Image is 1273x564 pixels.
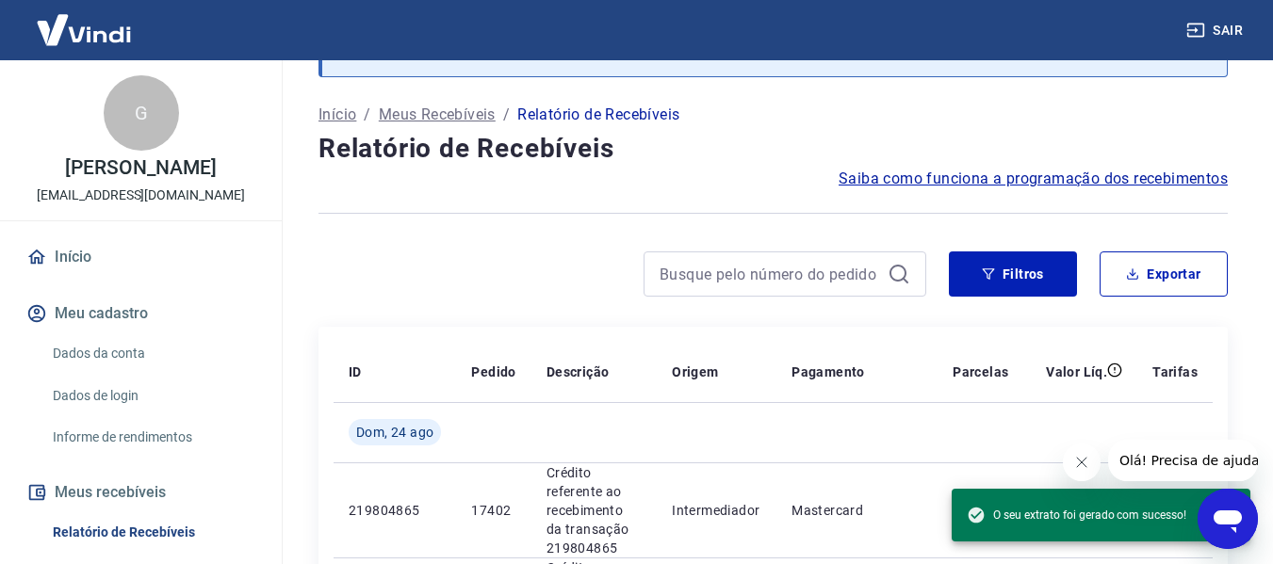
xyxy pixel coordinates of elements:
p: Relatório de Recebíveis [517,104,679,126]
a: Informe de rendimentos [45,418,259,457]
a: Saiba como funciona a programação dos recebimentos [839,168,1228,190]
button: Meus recebíveis [23,472,259,513]
span: Olá! Precisa de ajuda? [11,13,158,28]
p: Mastercard [792,501,922,520]
p: Tarifas [1152,363,1198,381]
p: Descrição [547,363,610,381]
a: Início [23,236,259,278]
span: O seu extrato foi gerado com sucesso! [967,506,1186,524]
p: 17402 [471,501,515,520]
a: Dados da conta [45,334,259,373]
button: Meu cadastro [23,293,259,334]
p: Valor Líq. [1046,363,1107,381]
p: / [364,104,370,126]
a: Início [318,104,356,126]
p: Parcelas [953,363,1008,381]
button: Sair [1183,13,1250,48]
p: Origem [672,363,718,381]
p: Pagamento [792,363,865,381]
iframe: Fechar mensagem [1063,443,1101,481]
div: G [104,75,179,151]
iframe: Botão para abrir a janela de mensagens [1198,489,1258,549]
button: Filtros [949,251,1077,297]
a: Dados de login [45,377,259,415]
a: Meus Recebíveis [379,104,496,126]
p: Pedido [471,363,515,381]
p: [EMAIL_ADDRESS][DOMAIN_NAME] [37,185,245,205]
input: Busque pelo número do pedido [660,260,880,288]
h4: Relatório de Recebíveis [318,130,1228,168]
p: [PERSON_NAME] [65,158,216,178]
iframe: Mensagem da empresa [1108,440,1258,481]
img: Vindi [23,1,145,58]
p: Crédito referente ao recebimento da transação 219804865 [547,463,642,557]
p: ID [349,363,362,381]
p: / [503,104,510,126]
button: Exportar [1100,251,1228,297]
p: 219804865 [349,501,441,520]
span: Dom, 24 ago [356,423,433,442]
a: Relatório de Recebíveis [45,513,259,552]
p: Intermediador [672,501,761,520]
